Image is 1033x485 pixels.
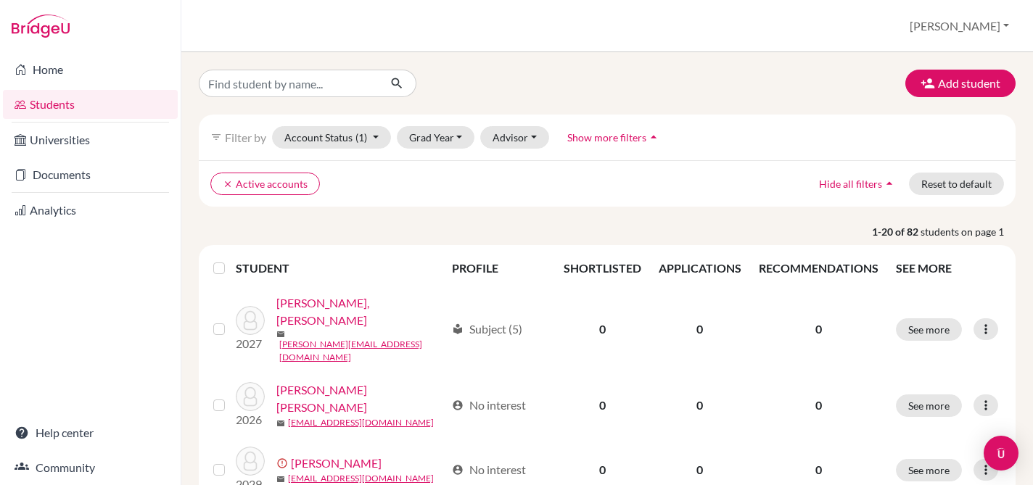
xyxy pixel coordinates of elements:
button: See more [896,318,962,341]
input: Find student by name... [199,70,379,97]
i: clear [223,179,233,189]
button: Account Status(1) [272,126,391,149]
td: 0 [555,373,650,438]
a: Community [3,453,178,482]
a: [PERSON_NAME][EMAIL_ADDRESS][DOMAIN_NAME] [279,338,445,364]
a: [PERSON_NAME] [291,455,382,472]
span: students on page 1 [921,224,1016,239]
i: arrow_drop_up [882,176,897,191]
td: 0 [555,286,650,373]
a: [EMAIL_ADDRESS][DOMAIN_NAME] [288,472,434,485]
img: Alfaro Sancho, Santiago Alejandro [236,306,265,335]
p: 0 [759,461,878,478]
a: [PERSON_NAME], [PERSON_NAME] [276,294,445,329]
a: Analytics [3,196,178,225]
img: Alpízar Chacón, Khay [236,382,265,411]
span: mail [276,419,285,428]
button: Show more filtersarrow_drop_up [555,126,673,149]
div: Open Intercom Messenger [984,436,1018,471]
img: Bridge-U [12,14,70,38]
th: PROFILE [443,251,555,286]
a: Help center [3,418,178,447]
span: local_library [452,323,464,335]
a: [EMAIL_ADDRESS][DOMAIN_NAME] [288,416,434,429]
th: APPLICATIONS [650,251,750,286]
a: Documents [3,160,178,189]
button: Reset to default [909,173,1004,195]
span: account_circle [452,399,464,411]
span: error_outline [276,457,291,469]
p: 0 [759,397,878,414]
div: No interest [452,397,526,414]
th: SHORTLISTED [555,251,650,286]
th: RECOMMENDATIONS [750,251,887,286]
div: No interest [452,461,526,478]
span: account_circle [452,464,464,476]
td: 0 [650,373,750,438]
span: Hide all filters [819,178,882,190]
button: Hide all filtersarrow_drop_up [807,173,909,195]
i: filter_list [210,131,222,143]
button: Grad Year [397,126,475,149]
p: 2026 [236,411,265,428]
a: Universities [3,125,178,154]
th: SEE MORE [887,251,1010,286]
td: 0 [650,286,750,373]
p: 2027 [236,335,265,352]
button: See more [896,394,962,417]
p: 0 [759,320,878,338]
button: See more [896,459,962,481]
a: Home [3,55,178,84]
span: mail [276,330,285,339]
span: mail [276,475,285,484]
a: [PERSON_NAME] [PERSON_NAME] [276,381,445,416]
img: Araya, Constanza [236,447,265,476]
strong: 1-20 of 82 [872,224,921,239]
button: Add student [905,70,1016,97]
button: clearActive accounts [210,173,320,195]
button: [PERSON_NAME] [903,12,1016,40]
th: STUDENT [236,251,443,286]
span: (1) [355,131,367,144]
a: Students [3,90,178,119]
span: Filter by [225,130,266,144]
button: Advisor [480,126,549,149]
div: Subject (5) [452,320,522,338]
span: Show more filters [567,131,646,144]
i: arrow_drop_up [646,130,661,144]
